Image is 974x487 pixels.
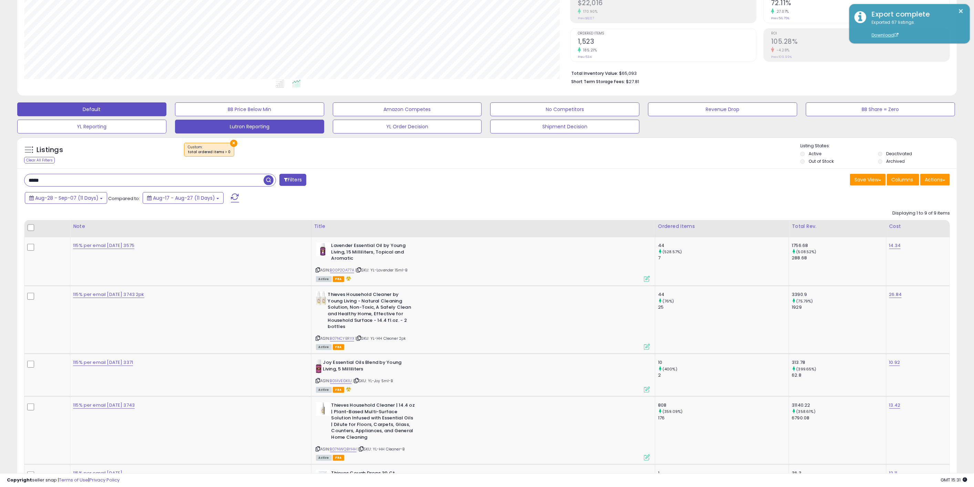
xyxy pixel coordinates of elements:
small: Prev: 56.75% [771,16,789,20]
span: $27.81 [626,78,639,85]
span: Aug-17 - Aug-27 (11 Days) [153,195,215,201]
button: × [958,7,964,16]
a: 115% per email [DATE] 3743 [73,402,135,409]
div: 1929 [792,304,886,310]
small: (528.57%) [663,249,682,255]
small: (76%) [663,298,674,304]
div: 62.8 [792,372,886,378]
div: 808 [658,402,789,408]
span: FBA [333,387,345,393]
span: | SKU: YL-HH Cleaner-B [358,446,405,452]
div: total ordered items > 0 [188,150,230,155]
span: FBA [333,455,345,461]
span: | SKU: YL-Joy 5ml-B [353,378,393,384]
span: Ordered Items [578,32,756,36]
small: (358.61%) [797,409,816,414]
div: Total Rev. [792,223,883,230]
small: Prev: 534 [578,55,592,59]
span: 2025-09-8 15:31 GMT [941,477,967,483]
p: Listing States: [800,143,957,149]
small: 185.21% [581,48,597,53]
li: $65,093 [571,69,945,77]
label: Out of Stock [809,158,834,164]
div: 44 [658,291,789,298]
h2: 1,523 [578,38,756,47]
span: All listings currently available for purchase on Amazon [316,276,332,282]
div: Cost [889,223,947,230]
div: 7 [658,255,789,261]
button: BB Share = Zero [806,102,955,116]
button: Save View [850,174,886,186]
div: 25 [658,304,789,310]
div: Export complete [867,9,965,19]
button: No Competitors [490,102,639,116]
small: (508.52%) [797,249,817,255]
div: 288.68 [792,255,886,261]
a: Terms of Use [59,477,88,483]
span: Aug-28 - Sep-07 (11 Days) [35,195,99,201]
button: Aug-17 - Aug-27 (11 Days) [143,192,224,204]
button: Columns [887,174,919,186]
div: seller snap | | [7,477,120,484]
small: (75.79%) [797,298,813,304]
b: Joy Essential Oils Blend by Young Living, 5 Milliliters [323,359,407,374]
div: ASIN: [316,242,650,281]
div: 44 [658,242,789,249]
a: B07NCYBRYX [330,336,355,341]
b: Lavender Essential Oil by Young Living, 15 Milliliters, Topical and Aromatic [331,242,415,264]
button: Revenue Drop [648,102,797,116]
span: Columns [891,176,913,183]
small: (399.65%) [797,366,817,372]
small: (400%) [663,366,677,372]
a: 115% per email [DATE] 3575 [73,242,134,249]
img: 31xi230Dc9L._SL40_.jpg [316,359,321,373]
a: 26.84 [889,291,902,298]
span: All listings currently available for purchase on Amazon [316,455,332,461]
a: Download [872,32,899,38]
a: 14.34 [889,242,901,249]
small: Prev: $8,127 [578,16,594,20]
button: Actions [920,174,950,186]
label: Active [809,151,821,157]
b: Thieves Household Cleaner by Young Living - Natural Cleaning Solution, Non-Toxic, A Safely Clean ... [328,291,412,331]
span: All listings currently available for purchase on Amazon [316,387,332,393]
small: (359.09%) [663,409,683,414]
a: B01AVEGKIU [330,378,352,384]
a: Privacy Policy [89,477,120,483]
button: Aug-28 - Sep-07 (11 Days) [25,192,107,204]
div: Exported 67 listings. [867,19,965,39]
label: Deactivated [886,151,912,157]
img: 41KtGk9sJZL._SL40_.jpg [316,242,330,256]
div: 31140.22 [792,402,886,408]
button: × [230,140,237,147]
button: Amazon Competes [333,102,482,116]
img: 31YKdaq45XL._SL40_.jpg [316,402,330,416]
b: Short Term Storage Fees: [571,79,625,85]
div: 3390.9 [792,291,886,298]
span: | SKU: YL-Lavender 15ml-B [356,267,408,273]
span: Custom: [188,145,230,155]
a: 13.42 [889,402,901,409]
small: 27.07% [774,9,789,14]
div: 10 [658,359,789,366]
div: Displaying 1 to 9 of 9 items [892,210,950,217]
div: 6790.08 [792,415,886,421]
span: Compared to: [108,195,140,202]
a: 115% per email [DATE] 3743 2pk [73,291,144,298]
a: B07NWQBYHH [330,446,357,452]
div: ASIN: [316,359,650,392]
i: hazardous material [344,387,351,391]
small: 170.90% [581,9,598,14]
b: Total Inventory Value: [571,70,618,76]
span: FBA [333,276,345,282]
a: 115% per email [DATE] 3371 [73,359,133,366]
button: Filters [279,174,306,186]
span: ROI [771,32,950,36]
div: Ordered Items [658,223,786,230]
button: YL Reporting [17,120,166,133]
div: 2 [658,372,789,378]
button: Lutron Reporting [175,120,324,133]
button: YL Order Decision [333,120,482,133]
span: | SKU: YL-HH Cleaner 2pk [356,336,406,341]
div: ASIN: [316,402,650,460]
